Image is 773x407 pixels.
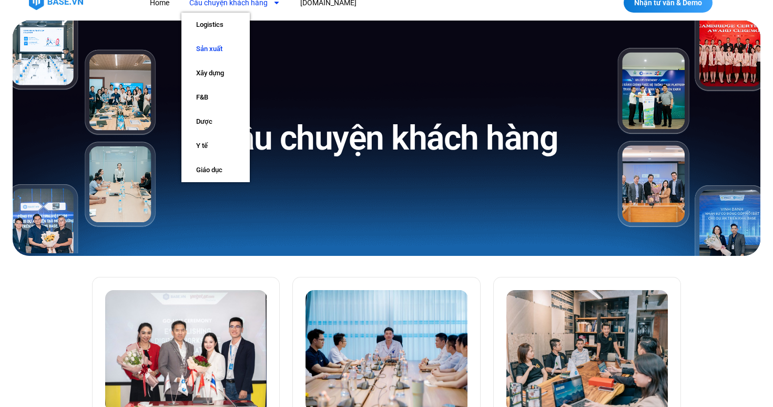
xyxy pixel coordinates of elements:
a: Giáo dục [181,158,250,182]
a: Xây dựng [181,61,250,85]
h1: Câu chuyện khách hàng [216,116,558,160]
ul: Câu chuyện khách hàng [181,13,250,182]
a: Y tế [181,134,250,158]
a: F&B [181,85,250,110]
a: Sản xuất [181,37,250,61]
a: Logistics [181,13,250,37]
a: Dược [181,110,250,134]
